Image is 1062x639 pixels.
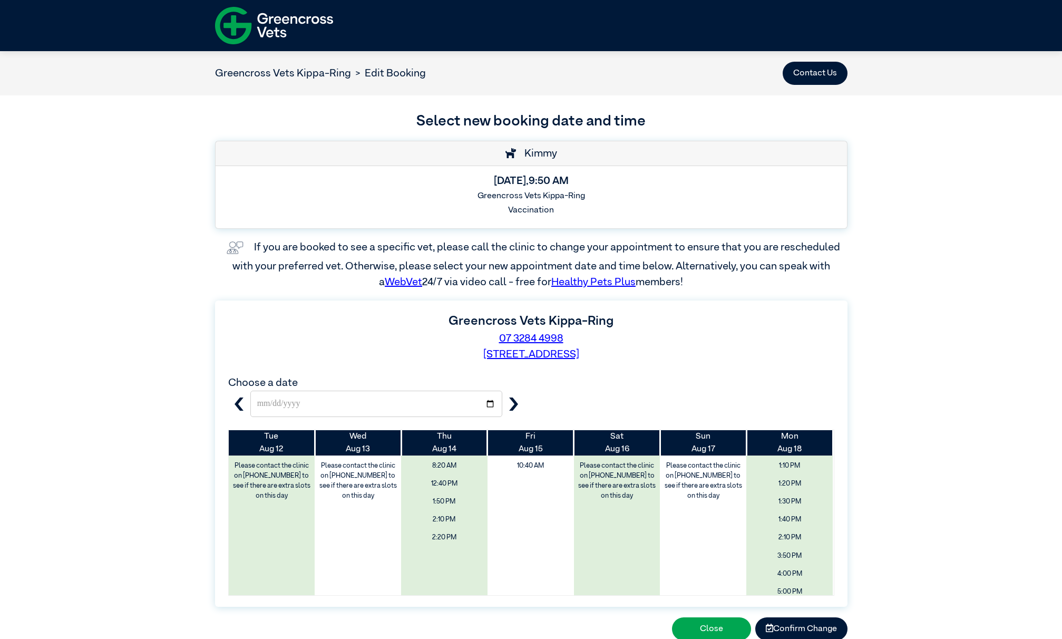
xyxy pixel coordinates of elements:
span: 1:10 PM [750,458,829,473]
th: Aug 18 [746,430,833,456]
span: 1:30 PM [750,494,829,509]
span: 4:00 PM [750,566,829,582]
span: 1:50 PM [405,494,484,509]
span: 2:10 PM [750,530,829,545]
th: Aug 15 [488,430,574,456]
img: vet [222,237,248,258]
span: 10:40 AM [491,458,570,473]
span: 1:40 PM [750,512,829,527]
nav: breadcrumb [215,65,426,81]
img: f-logo [215,3,333,49]
label: Choose a date [228,377,298,388]
label: Please contact the clinic on [PHONE_NUMBER] to see if there are extra slots on this day [575,458,659,504]
span: 3:50 PM [750,548,829,564]
li: Edit Booking [351,65,426,81]
span: Kimmy [519,148,557,159]
h6: Vaccination [224,206,839,216]
label: Please contact the clinic on [PHONE_NUMBER] to see if there are extra slots on this day [230,458,314,504]
label: Please contact the clinic on [PHONE_NUMBER] to see if there are extra slots on this day [316,458,400,504]
h5: [DATE] , 9:50 AM [224,175,839,187]
a: [STREET_ADDRESS] [483,349,579,360]
span: 2:10 PM [405,512,484,527]
h6: Greencross Vets Kippa-Ring [224,191,839,201]
th: Aug 16 [574,430,660,456]
a: Greencross Vets Kippa-Ring [215,68,351,79]
th: Aug 13 [315,430,401,456]
a: WebVet [385,277,422,287]
label: Greencross Vets Kippa-Ring [449,315,613,327]
a: Healthy Pets Plus [551,277,636,287]
th: Aug 12 [229,430,315,456]
a: 07 3284 4998 [499,333,563,344]
span: 8:20 AM [405,458,484,473]
span: 5:00 PM [750,584,829,599]
label: If you are booked to see a specific vet, please call the clinic to change your appointment to ens... [232,242,842,287]
span: 12:40 PM [405,476,484,491]
th: Aug 14 [401,430,488,456]
h3: Select new booking date and time [215,110,847,132]
span: 1:20 PM [750,476,829,491]
button: Contact Us [783,62,847,85]
span: 2:20 PM [405,530,484,545]
th: Aug 17 [660,430,746,456]
label: Please contact the clinic on [PHONE_NUMBER] to see if there are extra slots on this day [661,458,745,504]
